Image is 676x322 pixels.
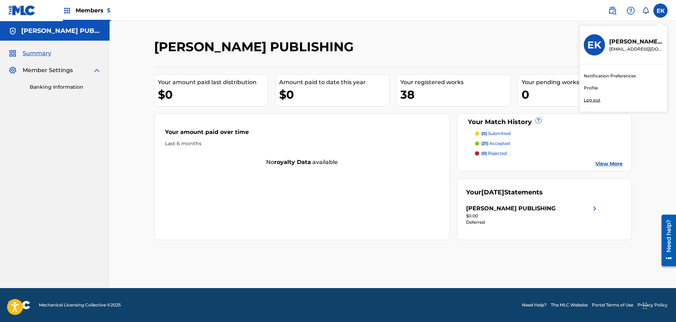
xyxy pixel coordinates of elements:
[466,204,599,226] a: [PERSON_NAME] PUBLISHINGright chevron icon$0.00Deferred
[154,158,450,166] div: No available
[481,141,488,146] span: (31)
[641,288,676,322] iframe: Chat Widget
[584,85,598,91] a: Profile
[609,37,663,46] p: Erin Kerley
[8,5,36,16] img: MLC Logo
[595,160,623,168] a: View More
[592,302,633,308] a: Portal Terms of Use
[165,128,439,140] div: Your amount paid over time
[400,78,510,87] div: Your registered works
[63,6,71,15] img: Top Rightsholders
[279,78,389,87] div: Amount paid to date this year
[587,39,601,51] h3: EK
[481,131,487,136] span: (0)
[39,302,121,308] span: Mechanical Licensing Collective © 2025
[624,4,638,18] div: Help
[8,66,17,75] img: Member Settings
[466,213,599,219] div: $0.00
[466,117,623,127] div: Your Match History
[8,49,51,58] a: SummarySummary
[475,150,623,157] a: (0) rejected
[93,66,101,75] img: expand
[608,6,617,15] img: search
[481,151,487,156] span: (0)
[274,159,311,165] strong: royalty data
[584,73,636,79] a: Notification Preferences
[8,27,17,35] img: Accounts
[637,302,668,308] a: Privacy Policy
[279,87,389,103] div: $0
[475,130,623,137] a: (0) submitted
[30,83,101,91] a: Banking Information
[522,302,547,308] a: Need Help?
[584,97,600,103] p: Log out
[605,4,619,18] a: Public Search
[536,118,541,123] span: ?
[76,6,111,14] span: Members
[522,87,631,103] div: 0
[481,150,507,157] p: rejected
[23,49,51,58] span: Summary
[653,4,668,18] div: User Menu
[475,140,623,147] a: (31) accepted
[643,295,647,316] div: Drag
[21,27,101,35] h5: DILLON BASSE PUBLISHING
[609,46,663,52] p: flipturn@calfinancialgroup.com
[590,204,599,213] img: right chevron icon
[522,78,631,87] div: Your pending works
[551,302,588,308] a: The MLC Website
[642,7,649,14] div: Notifications
[466,204,556,213] div: [PERSON_NAME] PUBLISHING
[107,7,111,14] span: 5
[8,301,30,309] img: logo
[400,87,510,103] div: 38
[466,188,543,197] div: Your Statements
[481,130,511,137] p: submitted
[158,78,268,87] div: Your amount paid last distribution
[627,6,635,15] img: help
[158,87,268,103] div: $0
[165,140,439,147] div: Last 6 months
[8,49,17,58] img: Summary
[154,39,357,55] h2: [PERSON_NAME] PUBLISHING
[466,219,599,226] div: Deferred
[23,66,73,75] span: Member Settings
[481,140,510,147] p: accepted
[656,212,676,269] iframe: Resource Center
[481,188,504,196] span: [DATE]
